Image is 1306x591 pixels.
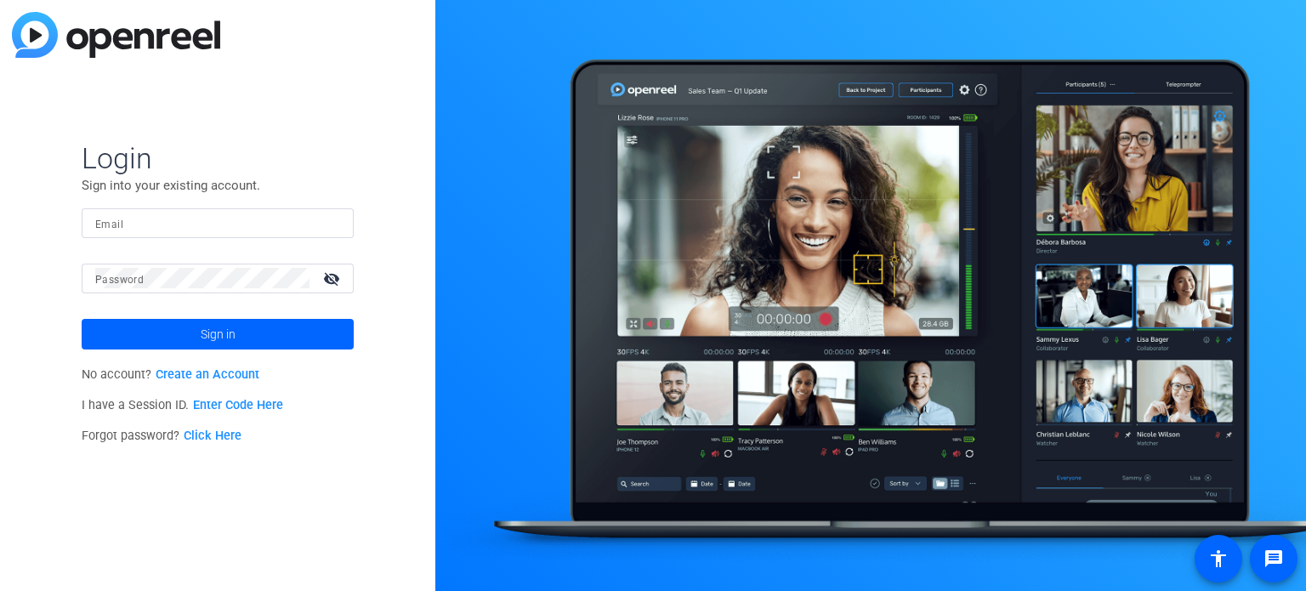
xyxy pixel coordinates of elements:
p: Sign into your existing account. [82,176,354,195]
mat-label: Email [95,219,123,230]
span: Forgot password? [82,429,241,443]
button: Sign in [82,319,354,349]
a: Create an Account [156,367,259,382]
mat-icon: message [1263,548,1284,569]
input: Enter Email Address [95,213,340,233]
a: Click Here [184,429,241,443]
mat-label: Password [95,274,144,286]
img: blue-gradient.svg [12,12,220,58]
mat-icon: visibility_off [313,266,354,291]
span: Login [82,140,354,176]
span: No account? [82,367,259,382]
span: I have a Session ID. [82,398,283,412]
mat-icon: accessibility [1208,548,1229,569]
a: Enter Code Here [193,398,283,412]
span: Sign in [201,313,236,355]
